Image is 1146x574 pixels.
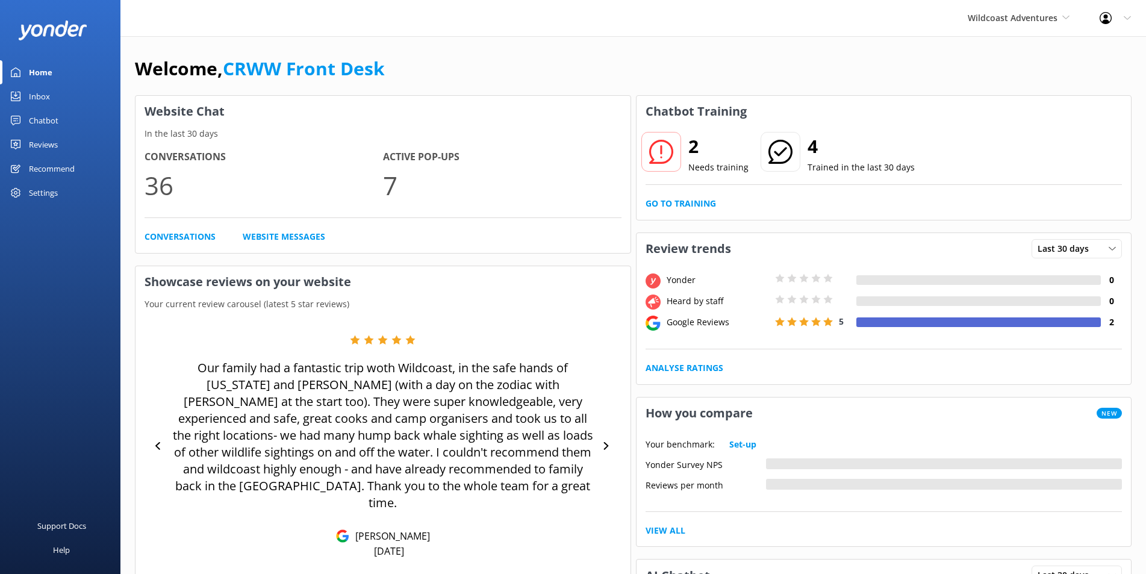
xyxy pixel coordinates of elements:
div: Recommend [29,157,75,181]
h4: 2 [1101,316,1122,329]
h4: 0 [1101,295,1122,308]
p: Trained in the last 30 days [808,161,915,174]
p: Your current review carousel (latest 5 star reviews) [135,298,631,311]
p: 7 [383,165,621,205]
a: Analyse Ratings [646,361,723,375]
a: CRWW Front Desk [223,56,385,81]
div: Reviews [29,133,58,157]
h1: Welcome, [135,54,385,83]
div: Heard by staff [664,295,772,308]
div: Yonder [664,273,772,287]
div: Reviews per month [646,479,766,490]
a: View All [646,524,685,537]
p: Needs training [688,161,749,174]
p: [PERSON_NAME] [349,529,430,543]
a: Website Messages [243,230,325,243]
h3: Chatbot Training [637,96,756,127]
a: Go to Training [646,197,716,210]
h3: Website Chat [135,96,631,127]
div: Chatbot [29,108,58,133]
p: 36 [145,165,383,205]
span: Last 30 days [1038,242,1096,255]
h3: Review trends [637,233,740,264]
div: Yonder Survey NPS [646,458,766,469]
div: Inbox [29,84,50,108]
img: yonder-white-logo.png [18,20,87,40]
div: Settings [29,181,58,205]
p: [DATE] [374,544,404,558]
h4: Conversations [145,149,383,165]
p: Our family had a fantastic trip woth Wildcoast, in the safe hands of [US_STATE] and [PERSON_NAME]... [169,360,597,511]
div: Support Docs [37,514,86,538]
span: New [1097,408,1122,419]
h2: 2 [688,132,749,161]
a: Conversations [145,230,216,243]
div: Google Reviews [664,316,772,329]
img: Google Reviews [336,529,349,543]
div: Home [29,60,52,84]
h2: 4 [808,132,915,161]
h3: Showcase reviews on your website [135,266,631,298]
a: Set-up [729,438,756,451]
span: Wildcoast Adventures [968,12,1057,23]
span: 5 [839,316,844,327]
h3: How you compare [637,398,762,429]
p: Your benchmark: [646,438,715,451]
h4: Active Pop-ups [383,149,621,165]
p: In the last 30 days [135,127,631,140]
div: Help [53,538,70,562]
h4: 0 [1101,273,1122,287]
